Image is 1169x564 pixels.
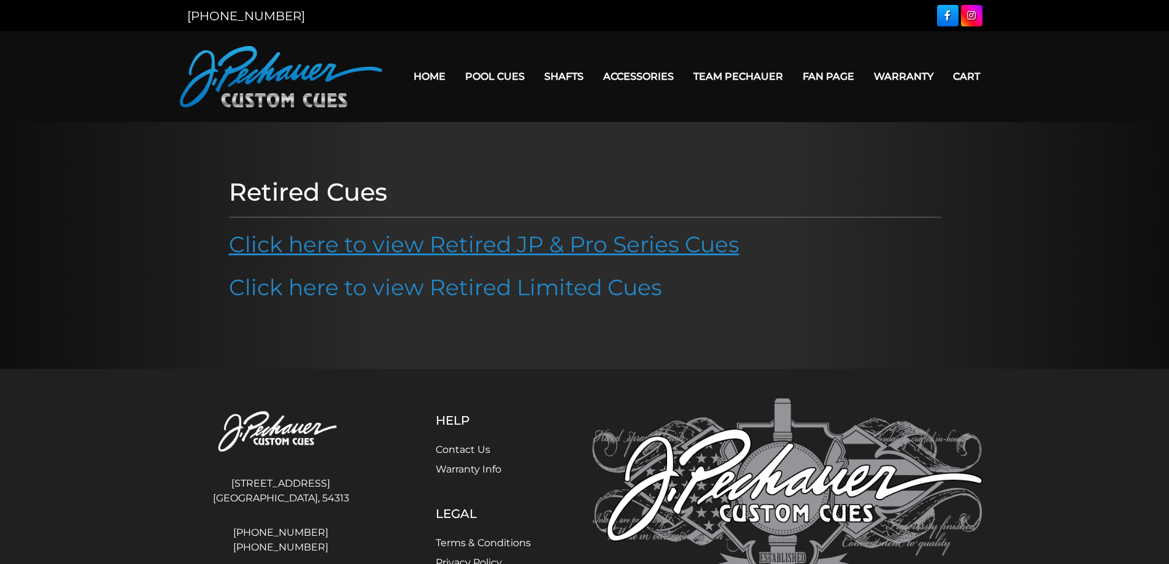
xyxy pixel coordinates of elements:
img: Pechauer Custom Cues [180,46,382,107]
h5: Legal [436,506,531,521]
a: Team Pechauer [684,61,793,92]
a: Accessories [593,61,684,92]
a: Warranty [864,61,943,92]
a: Click here to view Retired JP & Pro Series Cues [229,231,739,258]
a: Cart [943,61,990,92]
a: Terms & Conditions [436,537,531,549]
a: Pool Cues [455,61,534,92]
a: Click here to view Retired Limited Cues [229,274,662,301]
a: [PHONE_NUMBER] [187,525,375,540]
a: Home [404,61,455,92]
a: Shafts [534,61,593,92]
a: [PHONE_NUMBER] [187,9,305,23]
img: Pechauer Custom Cues [187,398,375,466]
a: Fan Page [793,61,864,92]
address: [STREET_ADDRESS] [GEOGRAPHIC_DATA], 54313 [187,471,375,511]
a: Contact Us [436,444,490,455]
a: [PHONE_NUMBER] [187,540,375,555]
h5: Help [436,413,531,428]
a: Warranty Info [436,463,501,475]
h1: Retired Cues [229,177,941,207]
